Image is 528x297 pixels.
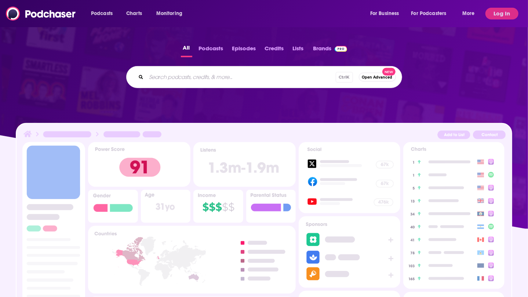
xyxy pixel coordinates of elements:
[88,190,138,223] img: Podcast Insights Gender
[382,68,396,76] span: New
[126,8,142,19] span: Charts
[362,75,393,79] span: Open Advanced
[370,8,399,19] span: For Business
[151,8,192,19] button: open menu
[146,71,336,83] input: Search podcasts, credits, & more...
[313,43,347,57] a: BrandsPodchaser Pro
[246,190,296,223] img: Podcast Insights Parental Status
[197,43,226,57] button: Podcasts
[88,142,190,186] img: Podcast Insights Power score
[121,8,146,19] a: Charts
[181,43,192,57] button: All
[462,8,475,19] span: More
[411,8,447,19] span: For Podcasters
[141,190,191,223] img: Podcast Insights Age
[336,72,353,83] span: Ctrl K
[403,142,505,289] img: Podcast Insights Charts
[335,46,347,52] img: Podchaser Pro
[22,130,506,142] img: Podcast Insights Header
[485,8,518,19] button: Log In
[88,226,296,294] img: Podcast Insights Countries
[91,8,113,19] span: Podcasts
[6,7,76,21] img: Podchaser - Follow, Share and Rate Podcasts
[359,73,396,82] button: Open AdvancedNew
[126,66,402,88] div: Search podcasts, credits, & more...
[193,142,296,186] img: Podcast Insights Listens
[299,142,400,213] img: Podcast Socials
[407,8,457,19] button: open menu
[365,8,408,19] button: open menu
[299,216,400,288] img: Podcast Sponsors
[230,43,258,57] button: Episodes
[291,43,306,57] button: Lists
[86,8,122,19] button: open menu
[457,8,484,19] button: open menu
[193,190,243,223] img: Podcast Insights Income
[263,43,286,57] button: Credits
[156,8,182,19] span: Monitoring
